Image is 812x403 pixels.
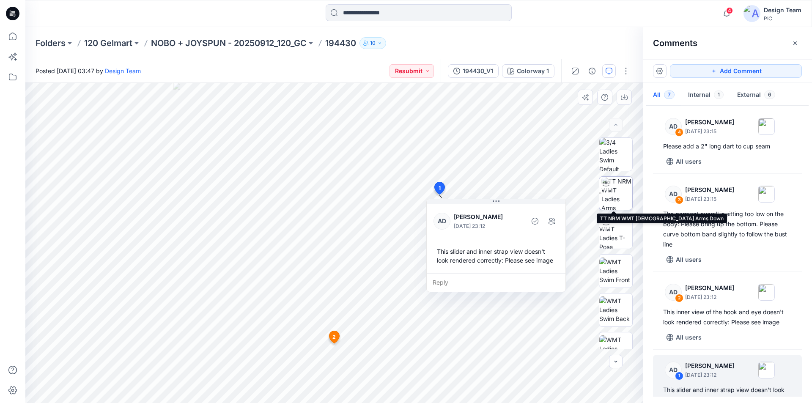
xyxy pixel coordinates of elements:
[675,196,683,204] div: 3
[585,64,599,78] button: Details
[332,333,336,341] span: 2
[681,85,730,106] button: Internal
[676,255,702,265] p: All users
[685,293,734,302] p: [DATE] 23:12
[463,66,493,76] div: 194430_V1
[764,15,801,22] div: PIC
[675,128,683,137] div: 4
[665,118,682,135] div: AD
[743,5,760,22] img: avatar
[36,66,141,75] span: Posted [DATE] 03:47 by
[670,64,802,78] button: Add Comment
[730,85,782,106] button: External
[646,85,681,106] button: All
[433,213,450,230] div: AD
[676,156,702,167] p: All users
[599,335,632,362] img: WMT Ladies Swim Left
[663,253,705,266] button: All users
[675,372,683,380] div: 1
[685,361,734,371] p: [PERSON_NAME]
[663,141,792,151] div: Please add a 2" long dart to cup seam
[714,90,724,99] span: 1
[675,294,683,302] div: 2
[685,371,734,379] p: [DATE] 23:12
[726,7,733,14] span: 4
[685,195,734,203] p: [DATE] 23:15
[665,186,682,203] div: AD
[36,37,66,49] a: Folders
[685,127,734,136] p: [DATE] 23:15
[685,117,734,127] p: [PERSON_NAME]
[685,283,734,293] p: [PERSON_NAME]
[676,332,702,343] p: All users
[502,64,554,78] button: Colorway 1
[427,273,565,292] div: Reply
[370,38,376,48] p: 10
[454,212,523,222] p: [PERSON_NAME]
[663,155,705,168] button: All users
[685,185,734,195] p: [PERSON_NAME]
[448,64,499,78] button: 194430_V1
[599,216,632,249] img: TT NRM WMT Ladies T-Pose
[663,209,792,249] div: The garment overall is sitting too low on the body: Please bring up the bottom. Please curve bott...
[599,138,632,171] img: 3/4 Ladies Swim Default
[665,362,682,378] div: AD
[653,38,697,48] h2: Comments
[663,307,792,327] div: This inner view of the hook and eye doesn't look rendered correctly: Please see image
[325,37,356,49] p: 194430
[664,90,675,99] span: 7
[599,258,632,284] img: WMT Ladies Swim Front
[433,244,559,268] div: This slider and inner strap view doesn't look rendered correctly: Please see image
[601,177,632,210] img: TT NRM WMT Ladies Arms Down
[517,66,549,76] div: Colorway 1
[105,67,141,74] a: Design Team
[151,37,307,49] a: NOBO + JOYSPUN - 20250912_120_GC
[764,90,775,99] span: 6
[454,222,523,230] p: [DATE] 23:12
[665,284,682,301] div: AD
[599,296,632,323] img: WMT Ladies Swim Back
[663,331,705,344] button: All users
[764,5,801,15] div: Design Team
[439,184,441,192] span: 1
[359,37,386,49] button: 10
[84,37,132,49] a: 120 Gelmart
